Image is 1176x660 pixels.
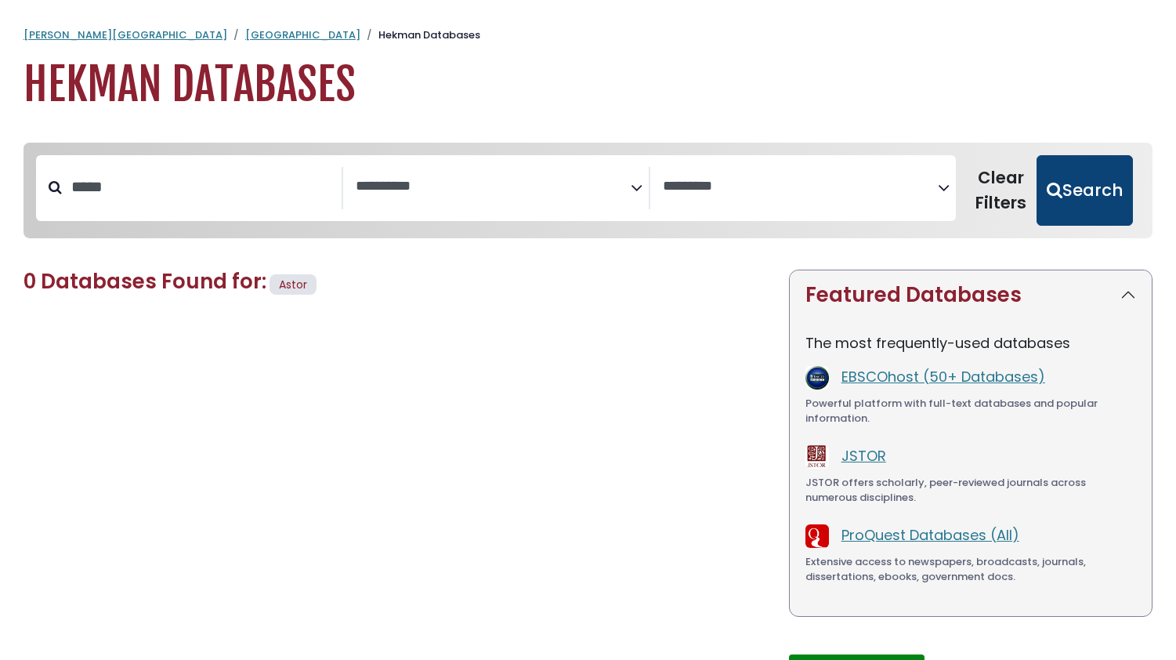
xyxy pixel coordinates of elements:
a: JSTOR [841,446,886,466]
nav: breadcrumb [24,27,1152,43]
li: Hekman Databases [360,27,480,43]
div: JSTOR offers scholarly, peer-reviewed journals across numerous disciplines. [805,475,1136,506]
span: 0 Databases Found for: [24,267,266,296]
button: Clear Filters [965,155,1037,226]
a: [PERSON_NAME][GEOGRAPHIC_DATA] [24,27,227,42]
button: Featured Databases [790,270,1152,320]
a: ProQuest Databases (All) [841,525,1019,545]
input: Search database by title or keyword [62,174,342,200]
button: Submit for Search Results [1037,155,1133,226]
a: [GEOGRAPHIC_DATA] [245,27,360,42]
h1: Hekman Databases [24,59,1152,111]
nav: Search filters [24,143,1152,238]
span: Astor [279,277,307,292]
div: Extensive access to newspapers, broadcasts, journals, dissertations, ebooks, government docs. [805,554,1136,585]
textarea: Search [663,179,938,195]
textarea: Search [356,179,631,195]
p: The most frequently-used databases [805,332,1136,354]
div: Powerful platform with full-text databases and popular information. [805,396,1136,426]
a: EBSCOhost (50+ Databases) [841,367,1045,386]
